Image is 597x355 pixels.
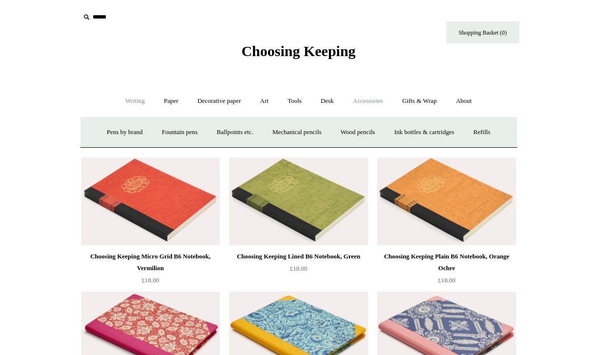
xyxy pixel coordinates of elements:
a: Refills [464,119,499,145]
a: Choosing Keeping Micro Grid B6 Notebook, Vermilion £18.00 [81,251,220,291]
a: Writing [116,88,154,114]
span: £18.00 [438,276,456,284]
a: Fountain pens [153,119,206,145]
a: Choosing Keeping Plain B6 Notebook, Orange Ochre £18.00 [377,251,516,291]
a: Tools [279,88,310,114]
a: About [447,88,481,114]
span: Choosing Keeping [241,43,355,59]
a: Shopping Basket (0) [446,21,520,43]
a: Art [251,88,277,114]
div: Choosing Keeping Plain B6 Notebook, Orange Ochre [380,251,513,274]
a: Gifts & Wrap [393,88,445,114]
img: Choosing Keeping Micro Grid B6 Notebook, Vermilion [81,158,220,245]
a: Decorative paper [189,88,250,114]
img: Choosing Keeping Lined B6 Notebook, Green [229,158,367,245]
a: Choosing Keeping Lined B6 Notebook, Green £18.00 [229,251,367,291]
a: Wood pencils [332,119,384,145]
a: Choosing Keeping Micro Grid B6 Notebook, Vermilion Choosing Keeping Micro Grid B6 Notebook, Vermi... [81,158,220,245]
span: £18.00 [142,276,159,284]
div: Choosing Keeping Lined B6 Notebook, Green [231,251,365,262]
a: Ink bottles & cartridges [385,119,463,145]
img: Choosing Keeping Plain B6 Notebook, Orange Ochre [377,158,516,245]
a: Mechanical pencils [264,119,330,145]
a: Choosing Keeping Plain B6 Notebook, Orange Ochre Choosing Keeping Plain B6 Notebook, Orange Ochre [377,158,516,245]
a: Choosing Keeping Lined B6 Notebook, Green Choosing Keeping Lined B6 Notebook, Green [229,158,367,245]
a: Pens by brand [98,119,152,145]
a: Choosing Keeping [241,51,355,58]
span: £18.00 [290,265,308,272]
a: Accessories [344,88,392,114]
div: Choosing Keeping Micro Grid B6 Notebook, Vermilion [84,251,217,274]
a: Desk [312,88,343,114]
a: Paper [155,88,187,114]
a: Ballpoints etc. [208,119,262,145]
